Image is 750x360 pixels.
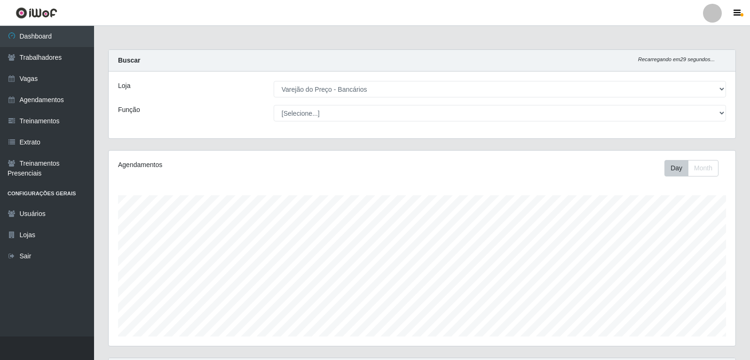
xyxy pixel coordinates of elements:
[688,160,718,176] button: Month
[118,105,140,115] label: Função
[664,160,726,176] div: Toolbar with button groups
[118,56,140,64] strong: Buscar
[118,81,130,91] label: Loja
[638,56,715,62] i: Recarregando em 29 segundos...
[16,7,57,19] img: CoreUI Logo
[664,160,688,176] button: Day
[664,160,718,176] div: First group
[118,160,363,170] div: Agendamentos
